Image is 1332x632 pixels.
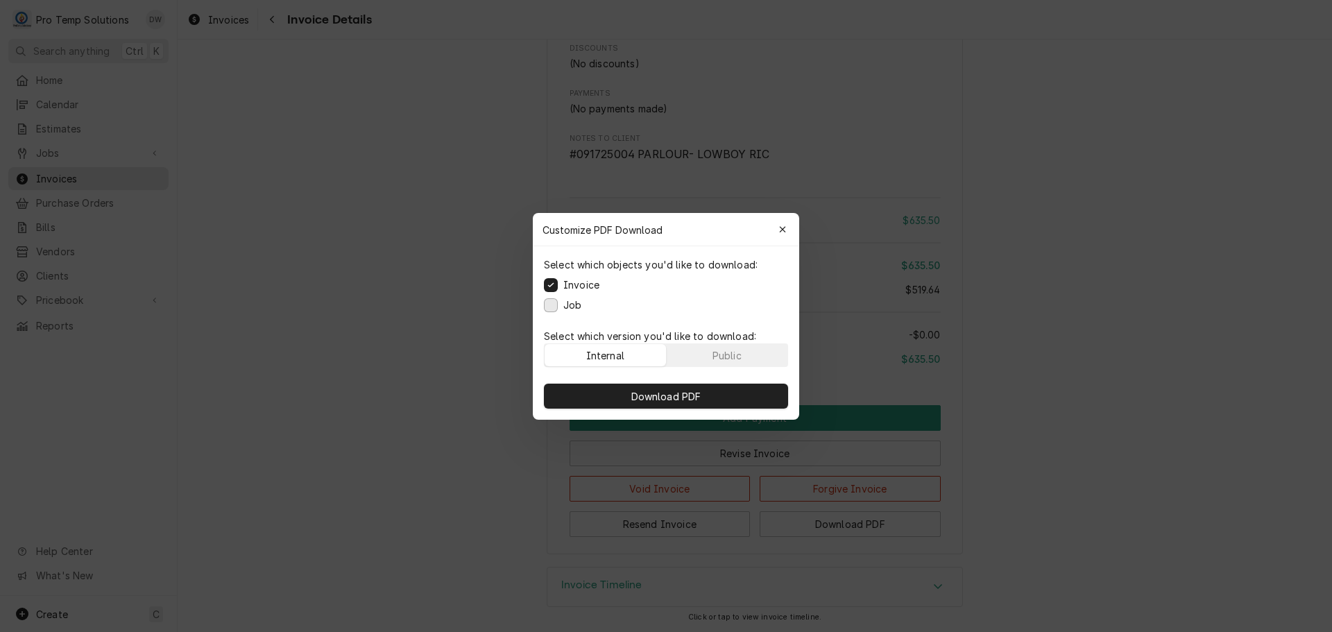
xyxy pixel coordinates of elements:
[563,298,581,312] label: Job
[712,348,742,362] div: Public
[544,384,788,409] button: Download PDF
[544,329,788,343] p: Select which version you'd like to download:
[629,388,704,403] span: Download PDF
[563,277,599,292] label: Invoice
[544,257,758,272] p: Select which objects you'd like to download:
[533,213,799,246] div: Customize PDF Download
[586,348,624,362] div: Internal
